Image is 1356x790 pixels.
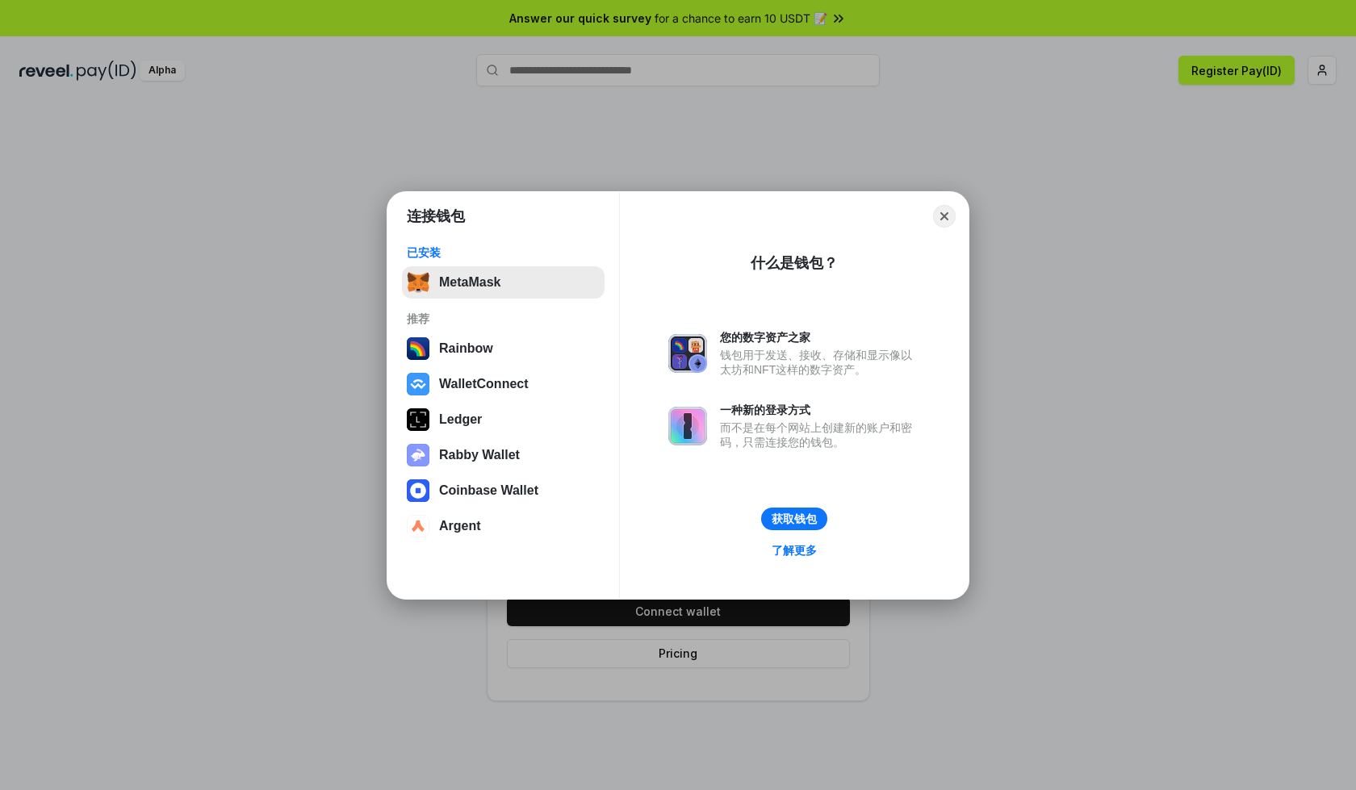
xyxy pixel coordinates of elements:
[407,444,429,466] img: svg+xml,%3Csvg%20xmlns%3D%22http%3A%2F%2Fwww.w3.org%2F2000%2Fsvg%22%20fill%3D%22none%22%20viewBox...
[668,334,707,373] img: svg+xml,%3Csvg%20xmlns%3D%22http%3A%2F%2Fwww.w3.org%2F2000%2Fsvg%22%20fill%3D%22none%22%20viewBox...
[407,311,600,326] div: 推荐
[407,408,429,431] img: svg+xml,%3Csvg%20xmlns%3D%22http%3A%2F%2Fwww.w3.org%2F2000%2Fsvg%22%20width%3D%2228%22%20height%3...
[402,368,605,400] button: WalletConnect
[439,377,529,391] div: WalletConnect
[407,245,600,260] div: 已安装
[402,474,605,507] button: Coinbase Wallet
[439,519,481,533] div: Argent
[407,207,465,226] h1: 连接钱包
[439,412,482,427] div: Ledger
[772,543,817,558] div: 了解更多
[933,205,956,228] button: Close
[439,341,493,356] div: Rainbow
[751,253,838,273] div: 什么是钱包？
[720,348,920,377] div: 钱包用于发送、接收、存储和显示像以太坊和NFT这样的数字资产。
[668,407,707,445] img: svg+xml,%3Csvg%20xmlns%3D%22http%3A%2F%2Fwww.w3.org%2F2000%2Fsvg%22%20fill%3D%22none%22%20viewBox...
[720,403,920,417] div: 一种新的登录方式
[402,403,605,436] button: Ledger
[720,420,920,449] div: 而不是在每个网站上创建新的账户和密码，只需连接您的钱包。
[407,373,429,395] img: svg+xml,%3Csvg%20width%3D%2228%22%20height%3D%2228%22%20viewBox%3D%220%200%2028%2028%22%20fill%3D...
[402,439,605,471] button: Rabby Wallet
[439,483,538,498] div: Coinbase Wallet
[407,479,429,502] img: svg+xml,%3Csvg%20width%3D%2228%22%20height%3D%2228%22%20viewBox%3D%220%200%2028%2028%22%20fill%3D...
[407,271,429,294] img: svg+xml,%3Csvg%20fill%3D%22none%22%20height%3D%2233%22%20viewBox%3D%220%200%2035%2033%22%20width%...
[407,337,429,360] img: svg+xml,%3Csvg%20width%3D%22120%22%20height%3D%22120%22%20viewBox%3D%220%200%20120%20120%22%20fil...
[762,540,827,561] a: 了解更多
[402,510,605,542] button: Argent
[720,330,920,345] div: 您的数字资产之家
[761,508,827,530] button: 获取钱包
[439,448,520,462] div: Rabby Wallet
[772,512,817,526] div: 获取钱包
[439,275,500,290] div: MetaMask
[402,332,605,365] button: Rainbow
[402,266,605,299] button: MetaMask
[407,515,429,537] img: svg+xml,%3Csvg%20width%3D%2228%22%20height%3D%2228%22%20viewBox%3D%220%200%2028%2028%22%20fill%3D...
